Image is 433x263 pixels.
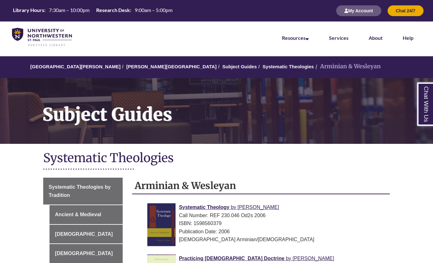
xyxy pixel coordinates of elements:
[135,7,173,13] span: 9:00am – 5:00pm
[336,5,381,16] button: My Account
[179,256,334,261] a: Practicing [DEMOGRAPHIC_DATA] Doctrine by [PERSON_NAME]
[50,244,123,263] a: [DEMOGRAPHIC_DATA]
[30,64,120,69] a: [GEOGRAPHIC_DATA][PERSON_NAME]
[237,205,279,210] span: [PERSON_NAME]
[403,35,413,41] a: Help
[282,35,309,41] a: Resources
[35,78,433,136] h1: Subject Guides
[49,7,90,13] span: 7:30am – 10:00pm
[50,225,123,244] a: [DEMOGRAPHIC_DATA]
[10,7,46,14] th: Library Hours:
[336,8,381,13] a: My Account
[179,205,229,210] span: Systematic Theology
[49,184,111,198] span: Systematic Theologies by Tradition
[179,205,279,210] a: Systematic Theology by [PERSON_NAME]
[147,211,384,220] div: Call Number: REF 230.046 Od2s 2006
[147,235,384,244] div: [DEMOGRAPHIC_DATA] Arminian/[DEMOGRAPHIC_DATA]
[43,150,389,167] h1: Systematic Theologies
[388,5,424,16] button: Chat 24/7
[293,256,334,261] span: [PERSON_NAME]
[10,7,175,15] a: Hours Today
[231,205,236,210] span: by
[179,256,284,261] span: Practicing [DEMOGRAPHIC_DATA] Doctrine
[12,28,72,47] img: UNWSP Library Logo
[329,35,348,41] a: Services
[147,219,384,228] div: ISBN: 1598560379
[147,228,384,236] div: Publication Date: 2006
[50,205,123,224] a: Ancient & Medieval
[43,178,123,205] a: Systematic Theologies by Tradition
[126,64,217,69] a: [PERSON_NAME][GEOGRAPHIC_DATA]
[222,64,257,69] a: Subject Guides
[314,62,381,71] li: Arminian & Wesleyan
[132,178,389,194] h2: Arminian & Wesleyan
[94,7,132,14] th: Research Desk:
[388,8,424,13] a: Chat 24/7
[263,64,314,69] a: Systematic Theologies
[369,35,383,41] a: About
[286,256,291,261] span: by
